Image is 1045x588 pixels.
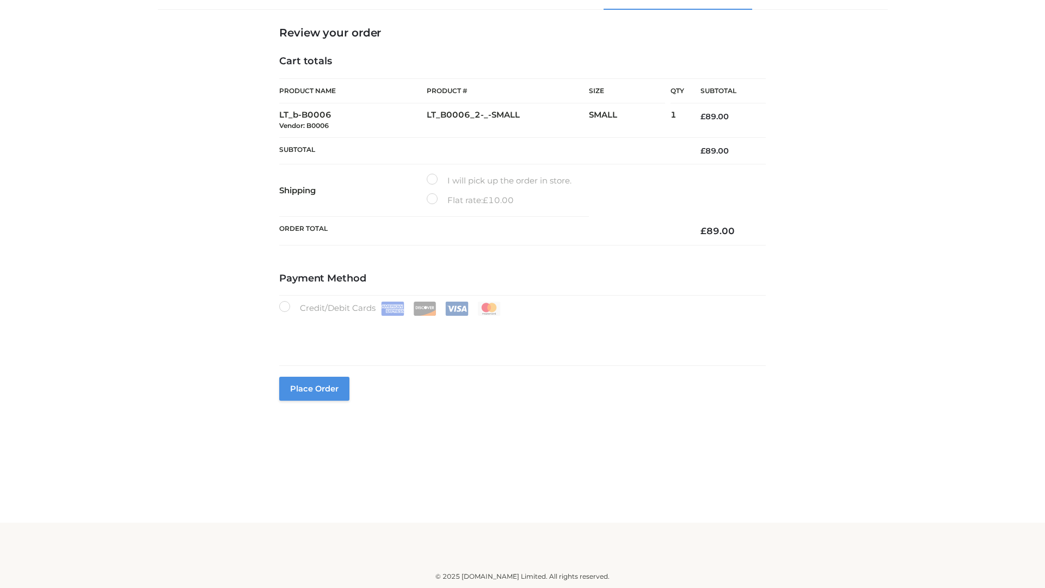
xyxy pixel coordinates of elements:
th: Product Name [279,78,427,103]
img: Amex [381,302,404,316]
th: Size [589,79,665,103]
h3: Review your order [279,26,766,39]
td: SMALL [589,103,671,138]
label: I will pick up the order in store. [427,174,571,188]
span: £ [700,146,705,156]
td: LT_b-B0006 [279,103,427,138]
td: LT_B0006_2-_-SMALL [427,103,589,138]
td: 1 [671,103,684,138]
th: Order Total [279,217,684,246]
img: Discover [413,302,437,316]
bdi: 89.00 [700,146,729,156]
bdi: 89.00 [700,225,735,236]
img: Mastercard [477,302,501,316]
span: £ [483,195,488,205]
th: Product # [427,78,589,103]
bdi: 10.00 [483,195,514,205]
label: Credit/Debit Cards [279,301,502,316]
h4: Payment Method [279,273,766,285]
div: © 2025 [DOMAIN_NAME] Limited. All rights reserved. [162,571,883,582]
span: £ [700,112,705,121]
img: Visa [445,302,469,316]
th: Subtotal [279,137,684,164]
span: £ [700,225,706,236]
th: Subtotal [684,79,766,103]
bdi: 89.00 [700,112,729,121]
label: Flat rate: [427,193,514,207]
button: Place order [279,377,349,401]
th: Shipping [279,164,427,217]
th: Qty [671,78,684,103]
h4: Cart totals [279,56,766,68]
small: Vendor: B0006 [279,121,329,130]
iframe: Secure payment input frame [277,314,764,353]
